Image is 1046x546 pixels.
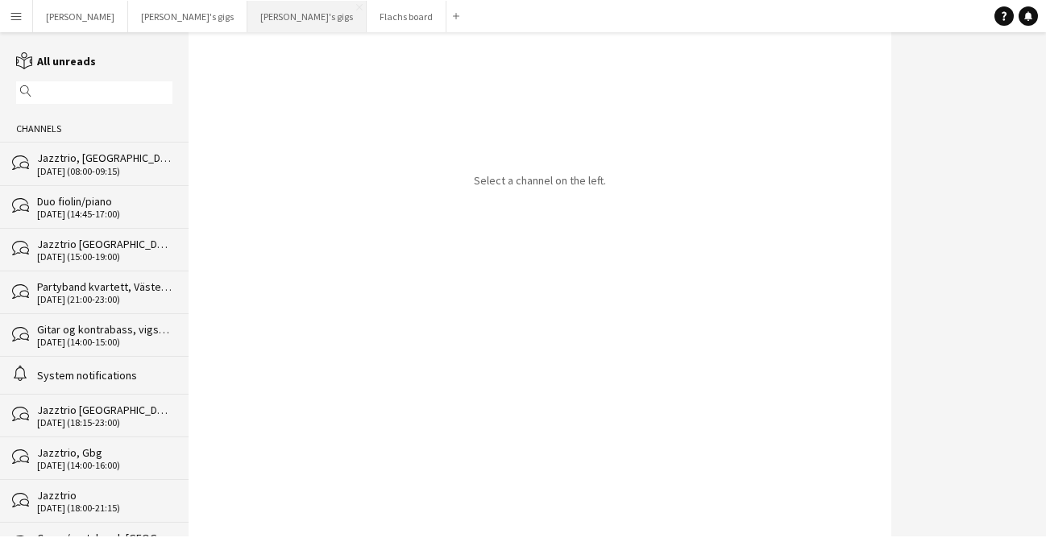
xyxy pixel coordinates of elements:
[37,417,172,428] div: [DATE] (18:15-23:00)
[37,279,172,294] div: Partyband kvartett, Västerås (reiseerstatning tilkommer)
[37,166,172,177] div: [DATE] (08:00-09:15)
[247,1,367,32] button: [PERSON_NAME]'s gigs
[367,1,446,32] button: Flachs board
[37,322,172,337] div: Gitar og kontrabass, vigsel Västerås
[37,337,172,348] div: [DATE] (14:00-15:00)
[128,1,247,32] button: [PERSON_NAME]'s gigs
[37,531,172,545] div: Cover/partyband, [GEOGRAPHIC_DATA]
[37,194,172,209] div: Duo fiolin/piano
[37,251,172,263] div: [DATE] (15:00-19:00)
[37,488,172,503] div: Jazztrio
[33,1,128,32] button: [PERSON_NAME]
[37,368,172,383] div: System notifications
[37,151,172,165] div: Jazztrio, [GEOGRAPHIC_DATA] (2 [PERSON_NAME])
[37,294,172,305] div: [DATE] (21:00-23:00)
[16,54,96,68] a: All unreads
[37,403,172,417] div: Jazztrio [GEOGRAPHIC_DATA]
[474,173,606,188] p: Select a channel on the left.
[37,445,172,460] div: Jazztrio, Gbg
[37,209,172,220] div: [DATE] (14:45-17:00)
[37,237,172,251] div: Jazztrio [GEOGRAPHIC_DATA]
[37,503,172,514] div: [DATE] (18:00-21:15)
[37,460,172,471] div: [DATE] (14:00-16:00)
